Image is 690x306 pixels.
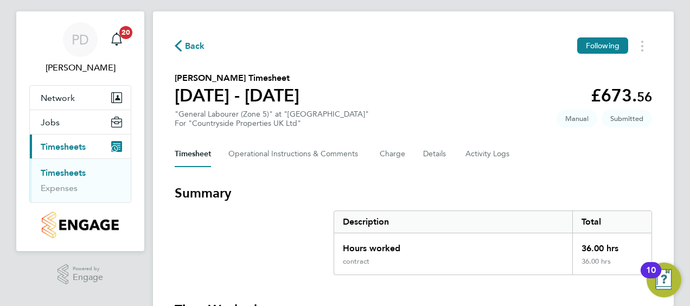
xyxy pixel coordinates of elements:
div: Total [572,211,651,233]
button: Timesheets [30,135,131,158]
div: contract [343,257,369,266]
span: Following [586,41,619,50]
button: Operational Instructions & Comments [228,141,362,167]
button: Jobs [30,110,131,134]
span: Powered by [73,264,103,273]
span: 20 [119,26,132,39]
button: Following [577,37,628,54]
div: Timesheets [30,158,131,202]
div: Summary [334,211,652,275]
div: Hours worked [334,233,572,257]
span: Engage [73,273,103,282]
button: Activity Logs [465,141,511,167]
span: Jobs [41,117,60,127]
div: Description [334,211,572,233]
button: Network [30,86,131,110]
span: Network [41,93,75,103]
a: Timesheets [41,168,86,178]
span: Back [185,40,205,53]
span: PD [72,33,89,47]
button: Timesheet [175,141,211,167]
a: Expenses [41,183,78,193]
div: "General Labourer (Zone 5)" at "[GEOGRAPHIC_DATA]" [175,110,369,128]
button: Timesheets Menu [632,37,652,54]
app-decimal: £673. [591,85,652,106]
a: Go to home page [29,212,131,238]
button: Charge [380,141,406,167]
span: This timesheet is Submitted. [602,110,652,127]
h3: Summary [175,184,652,202]
img: countryside-properties-logo-retina.png [42,212,118,238]
nav: Main navigation [16,11,144,251]
a: Powered byEngage [58,264,104,285]
div: 36.00 hrs [572,233,651,257]
h2: [PERSON_NAME] Timesheet [175,72,299,85]
span: 56 [637,89,652,105]
a: PD[PERSON_NAME] [29,22,131,74]
span: This timesheet was manually created. [557,110,597,127]
span: Timesheets [41,142,86,152]
button: Open Resource Center, 10 new notifications [647,263,681,297]
span: Pete Darbyshire [29,61,131,74]
div: For "Countryside Properties UK Ltd" [175,119,369,128]
button: Back [175,39,205,53]
button: Details [423,141,448,167]
div: 36.00 hrs [572,257,651,275]
div: 10 [646,270,656,284]
a: 20 [106,22,127,57]
h1: [DATE] - [DATE] [175,85,299,106]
